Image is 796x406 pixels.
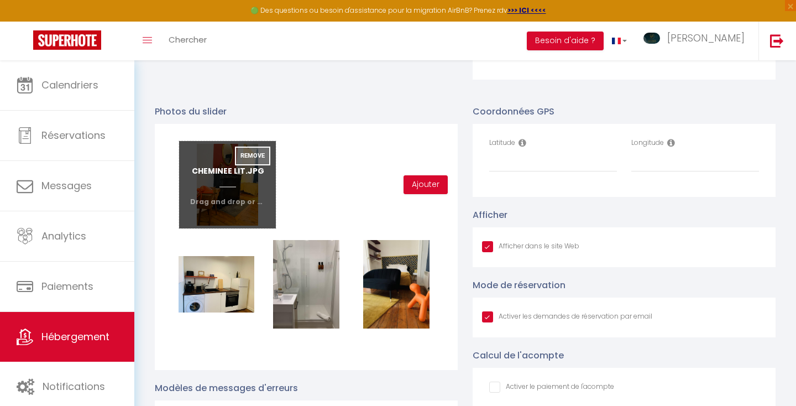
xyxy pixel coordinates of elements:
[631,138,664,148] label: Longitude
[473,278,565,292] label: Mode de réservation
[41,229,86,243] span: Analytics
[235,147,270,165] button: Remove
[169,34,207,45] span: Chercher
[635,22,758,60] a: ... [PERSON_NAME]
[41,128,106,142] span: Réservations
[473,208,507,222] label: Afficher
[404,175,448,194] button: Ajouter
[43,379,105,393] span: Notifications
[155,381,298,395] label: Modèles de messages d'erreurs
[473,348,564,362] label: Calcul de l'acompte
[41,78,98,92] span: Calendriers
[41,279,93,293] span: Paiements
[667,31,745,45] span: [PERSON_NAME]
[643,33,660,44] img: ...
[489,138,515,148] label: Latitude
[507,6,546,15] a: >>> ICI <<<<
[33,30,101,50] img: Super Booking
[160,22,215,60] a: Chercher
[41,179,92,192] span: Messages
[473,105,554,118] label: Coordonnées GPS
[41,330,109,343] span: Hébergement
[155,105,458,118] p: Photos du slider
[527,32,604,50] button: Besoin d'aide ?
[770,34,784,48] img: logout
